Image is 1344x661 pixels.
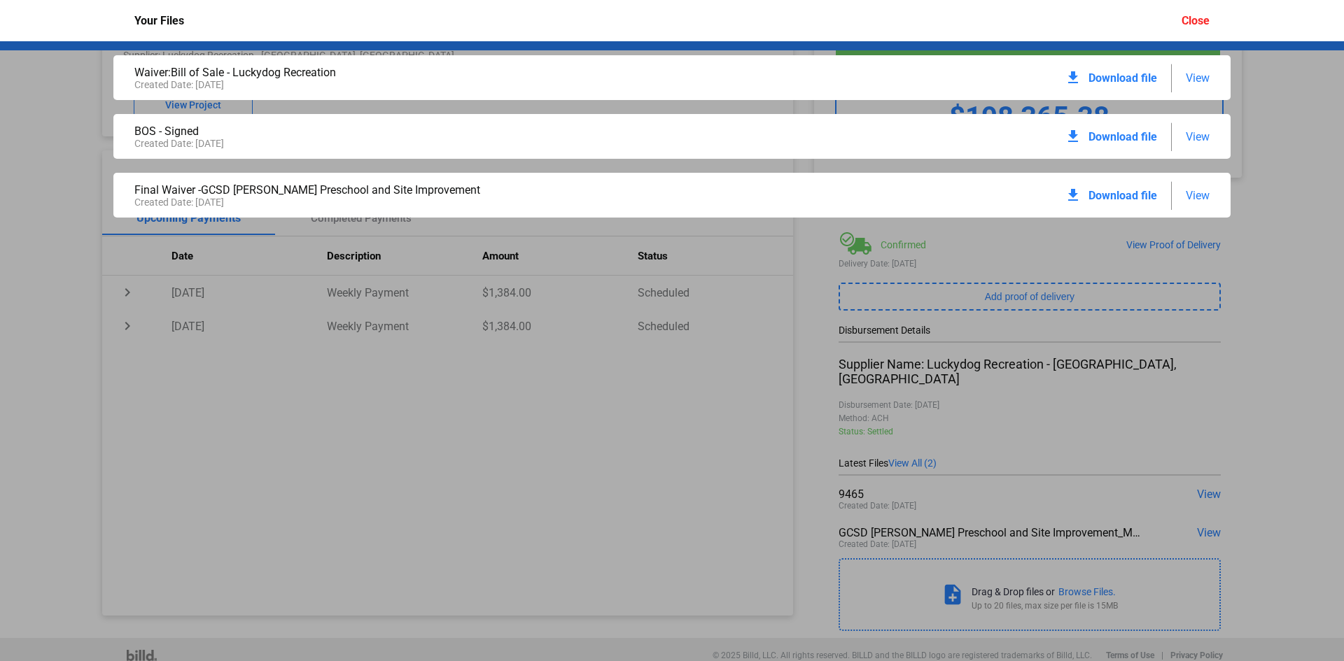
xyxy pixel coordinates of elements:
div: Created Date: [DATE] [134,138,672,149]
div: BOS - Signed [134,125,672,138]
span: Download file [1088,189,1157,202]
span: Download file [1088,130,1157,143]
mat-icon: download [1065,128,1081,145]
span: View [1186,189,1210,202]
div: Created Date: [DATE] [134,197,672,208]
div: Final Waiver -GCSD [PERSON_NAME] Preschool and Site Improvement [134,183,672,197]
span: Download file [1088,71,1157,85]
mat-icon: download [1065,187,1081,204]
mat-icon: download [1065,69,1081,86]
div: Created Date: [DATE] [134,79,672,90]
div: Close [1182,14,1210,27]
div: Waiver:Bill of Sale - Luckydog Recreation [134,66,672,79]
span: View [1186,130,1210,143]
span: View [1186,71,1210,85]
div: Your Files [134,14,184,27]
